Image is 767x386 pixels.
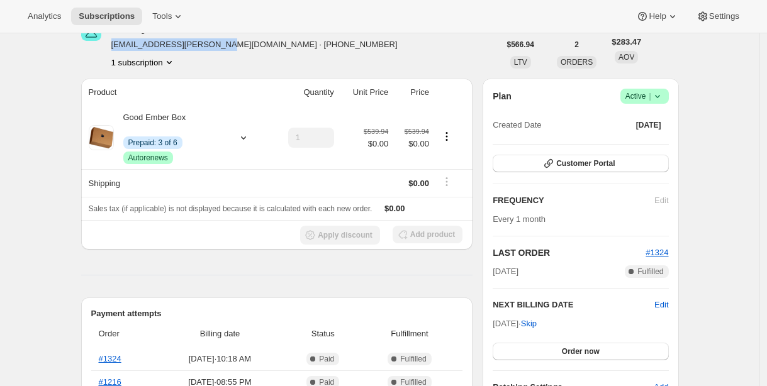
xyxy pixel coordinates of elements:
span: $0.00 [408,179,429,188]
span: Sales tax (if applicable) is not displayed because it is calculated with each new order. [89,204,372,213]
button: Edit [654,299,668,311]
span: [DATE] [636,120,661,130]
button: Product actions [111,56,176,69]
span: [EMAIL_ADDRESS][PERSON_NAME][DOMAIN_NAME] · [PHONE_NUMBER] [111,38,398,51]
h2: NEXT BILLING DATE [493,299,654,311]
button: Subscriptions [71,8,142,25]
span: Settings [709,11,739,21]
span: [DATE] · 10:18 AM [158,353,282,365]
img: product img [89,125,114,150]
span: $0.00 [364,138,388,150]
span: Billing date [158,328,282,340]
button: #1324 [646,246,668,259]
span: ORDERS [561,58,593,67]
th: Price [392,79,433,106]
small: $539.94 [364,128,388,135]
span: Active [625,90,664,102]
span: Customer Portal [556,158,615,168]
span: Tools [152,11,172,21]
button: Settings [689,8,747,25]
span: [DATE] [493,265,518,278]
span: AOV [619,53,634,62]
span: Every 1 month [493,214,546,224]
div: Hailey de Winter [111,21,224,33]
button: $566.94 [500,36,542,53]
span: $0.00 [384,204,405,213]
span: Order now [562,346,600,356]
a: #1324 [99,354,121,363]
span: Paid [319,354,334,364]
button: Skip [513,314,544,334]
div: Good Ember Box [114,111,227,164]
span: Fulfilled [637,267,663,277]
span: Status [289,328,357,340]
span: Created Date [493,119,541,131]
button: Analytics [20,8,69,25]
button: Product actions [437,130,457,143]
button: Help [629,8,686,25]
button: Order now [493,343,668,360]
th: Shipping [81,169,271,197]
h2: FREQUENCY [493,194,654,207]
span: $566.94 [507,40,534,50]
th: Order [91,320,155,348]
span: $0.00 [396,138,429,150]
span: 2 [574,40,579,50]
button: Shipping actions [437,175,457,189]
button: Tools [145,8,192,25]
th: Unit Price [338,79,392,106]
h2: Plan [493,90,512,102]
span: Fulfillment [364,328,455,340]
span: LTV [514,58,527,67]
span: Skip [521,317,537,330]
span: Prepaid: 3 of 6 [128,138,177,148]
button: [DATE] [629,116,669,134]
span: Analytics [28,11,61,21]
span: Autorenews [128,153,168,163]
small: $539.94 [405,128,429,135]
span: [DATE] · [493,319,537,328]
span: Subscriptions [79,11,135,21]
button: Customer Portal [493,155,668,172]
span: $283.47 [612,36,641,48]
th: Product [81,79,271,106]
span: | [649,91,651,101]
a: #1324 [646,248,668,257]
h2: LAST ORDER [493,246,646,259]
span: Fulfilled [400,354,426,364]
span: Help [649,11,666,21]
th: Quantity [270,79,337,106]
button: 2 [567,36,586,53]
h2: Payment attempts [91,307,463,320]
